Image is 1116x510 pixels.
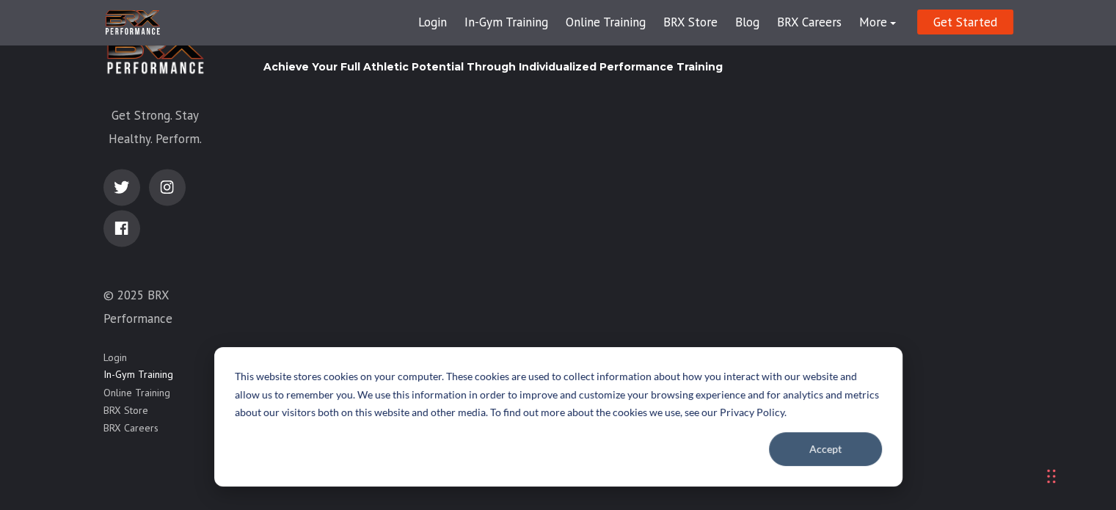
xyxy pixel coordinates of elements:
img: BRX Transparent Logo-2 [103,26,208,79]
a: BRX Careers [768,5,850,40]
div: Cookie banner [214,347,902,487]
a: Login [409,5,456,40]
a: BRX Store [654,5,726,40]
a: More [850,5,905,40]
img: BRX Transparent Logo-2 [103,7,162,37]
a: instagram [149,169,186,205]
a: Blog [726,5,768,40]
p: Get Strong. Stay Healthy. Perform. [103,103,208,151]
p: © 2025 BRX Performance [103,283,208,331]
iframe: Chat Widget [908,351,1116,510]
a: Online Training [103,385,170,400]
a: Online Training [557,5,654,40]
a: Get Started [917,10,1013,34]
p: This website stores cookies on your computer. These cookies are used to collect information about... [235,368,882,422]
div: Drag [1047,454,1056,498]
button: Accept [769,432,882,466]
a: In-Gym Training [103,368,173,382]
a: In-Gym Training [456,5,557,40]
a: BRX Store [103,403,148,418]
a: facebook [103,210,140,247]
div: Navigation Menu [103,349,208,436]
div: Navigation Menu [409,5,905,40]
a: twitter [103,169,140,205]
a: Login [103,351,127,365]
strong: Achieve Your Full Athletic Potential Through Individualized Performance Training [263,60,723,73]
a: BRX Careers [103,420,158,435]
